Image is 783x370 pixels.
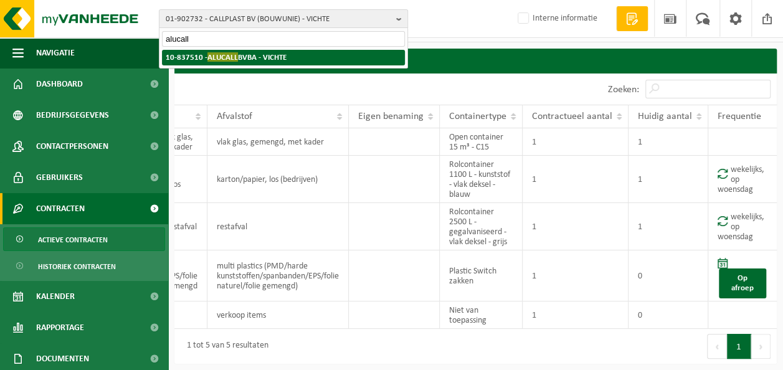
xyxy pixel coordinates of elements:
[629,128,708,156] td: 1
[449,111,506,121] span: Containertype
[36,162,83,193] span: Gebruikers
[638,111,692,121] span: Huidig aantal
[440,128,523,156] td: Open container 15 m³ - C15
[36,312,84,343] span: Rapportage
[440,301,523,329] td: Niet van toepassing
[523,203,629,250] td: 1
[207,128,349,156] td: vlak glas, gemengd, met kader
[629,156,708,203] td: 1
[523,250,629,301] td: 1
[3,254,165,278] a: Historiek contracten
[162,31,405,47] input: Zoeken naar gekoppelde vestigingen
[440,156,523,203] td: Rolcontainer 1100 L - kunststof - vlak deksel - blauw
[207,156,349,203] td: karton/papier, los (bedrijven)
[174,49,777,73] h2: Contracten
[166,52,287,62] strong: 10-837510 - BVBA - VICHTE
[629,250,708,301] td: 0
[36,131,108,162] span: Contactpersonen
[515,9,597,28] label: Interne informatie
[217,111,252,121] span: Afvalstof
[440,203,523,250] td: Rolcontainer 2500 L - gegalvaniseerd - vlak deksel - grijs
[207,250,349,301] td: multi plastics (PMD/harde kunststoffen/spanbanden/EPS/folie naturel/folie gemengd)
[166,10,391,29] span: 01-902732 - CALLPLAST BV (BOUWUNIE) - VICHTE
[708,156,777,203] td: wekelijks, op woensdag
[181,335,268,358] div: 1 tot 5 van 5 resultaten
[159,9,408,28] button: 01-902732 - CALLPLAST BV (BOUWUNIE) - VICHTE
[207,301,349,329] td: verkoop items
[532,111,612,121] span: Contractueel aantal
[718,111,761,121] span: Frequentie
[38,255,116,278] span: Historiek contracten
[523,156,629,203] td: 1
[36,37,75,69] span: Navigatie
[727,334,751,359] button: 1
[523,128,629,156] td: 1
[629,301,708,329] td: 0
[751,334,771,359] button: Next
[629,203,708,250] td: 1
[358,111,424,121] span: Eigen benaming
[707,334,727,359] button: Previous
[708,203,777,250] td: wekelijks, op woensdag
[608,85,639,95] label: Zoeken:
[36,281,75,312] span: Kalender
[3,227,165,251] a: Actieve contracten
[207,203,349,250] td: restafval
[36,193,85,224] span: Contracten
[719,268,766,298] a: Op afroep
[207,52,238,62] span: ALUCALL
[38,228,108,252] span: Actieve contracten
[36,100,109,131] span: Bedrijfsgegevens
[440,250,523,301] td: Plastic Switch zakken
[523,301,629,329] td: 1
[36,69,83,100] span: Dashboard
